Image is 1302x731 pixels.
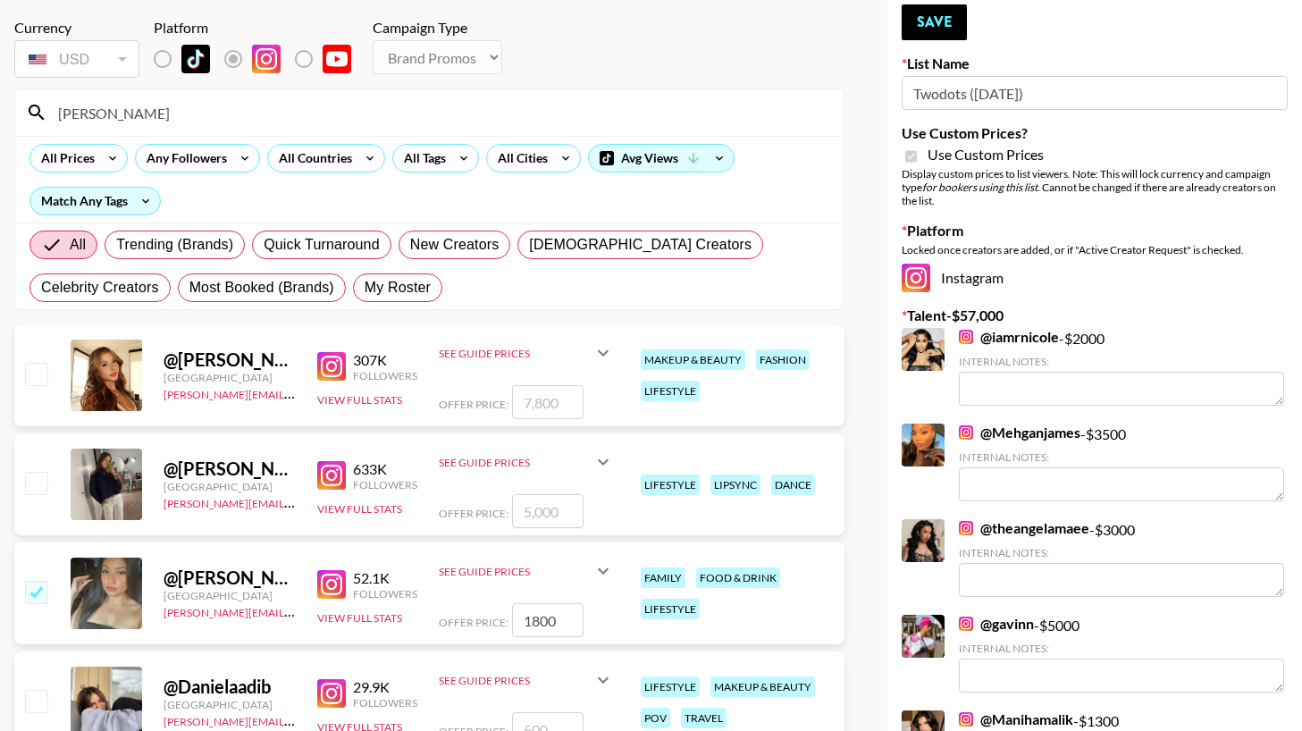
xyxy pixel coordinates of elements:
[641,475,700,495] div: lifestyle
[959,328,1284,406] div: - $ 2000
[439,507,508,520] span: Offer Price:
[164,676,296,698] div: @ Danielaadib
[317,352,346,381] img: Instagram
[353,460,417,478] div: 633K
[164,480,296,493] div: [GEOGRAPHIC_DATA]
[164,567,296,589] div: @ [PERSON_NAME].reynaaa
[710,475,760,495] div: lipsync
[902,307,1288,324] label: Talent - $ 57,000
[922,181,1037,194] em: for bookers using this list
[641,599,700,619] div: lifestyle
[641,381,700,401] div: lifestyle
[512,385,584,419] input: 7,800
[317,393,402,407] button: View Full Stats
[164,711,428,728] a: [PERSON_NAME][EMAIL_ADDRESS][DOMAIN_NAME]
[47,98,833,127] input: Search by User Name
[323,45,351,73] img: YouTube
[959,712,973,727] img: Instagram
[164,589,296,602] div: [GEOGRAPHIC_DATA]
[18,44,136,75] div: USD
[641,708,670,728] div: pov
[353,587,417,601] div: Followers
[164,349,296,371] div: @ [PERSON_NAME].orti
[439,616,508,629] span: Offer Price:
[181,45,210,73] img: TikTok
[959,425,973,440] img: Instagram
[439,332,614,374] div: See Guide Prices
[681,708,727,728] div: travel
[959,424,1284,501] div: - $ 3500
[902,264,930,292] img: Instagram
[164,602,513,619] a: [PERSON_NAME][EMAIL_ADDRESS][PERSON_NAME][DOMAIN_NAME]
[902,55,1288,72] label: List Name
[353,478,417,492] div: Followers
[164,384,428,401] a: [PERSON_NAME][EMAIL_ADDRESS][DOMAIN_NAME]
[439,347,592,360] div: See Guide Prices
[512,494,584,528] input: 5,000
[529,234,752,256] span: [DEMOGRAPHIC_DATA] Creators
[439,398,508,411] span: Offer Price:
[439,441,614,483] div: See Guide Prices
[902,264,1288,292] div: Instagram
[959,521,973,535] img: Instagram
[710,676,815,697] div: makeup & beauty
[959,710,1073,728] a: @Manihamalik
[959,330,973,344] img: Instagram
[365,277,431,298] span: My Roster
[252,45,281,73] img: Instagram
[317,461,346,490] img: Instagram
[30,188,160,214] div: Match Any Tags
[589,145,734,172] div: Avg Views
[164,698,296,711] div: [GEOGRAPHIC_DATA]
[487,145,551,172] div: All Cities
[14,19,139,37] div: Currency
[902,167,1288,207] div: Display custom prices to list viewers. Note: This will lock currency and campaign type . Cannot b...
[41,277,159,298] span: Celebrity Creators
[353,569,417,587] div: 52.1K
[696,567,780,588] div: food & drink
[771,475,815,495] div: dance
[959,617,973,631] img: Instagram
[959,355,1284,368] div: Internal Notes:
[317,611,402,625] button: View Full Stats
[317,570,346,599] img: Instagram
[641,567,685,588] div: family
[756,349,810,370] div: fashion
[353,696,417,710] div: Followers
[641,676,700,697] div: lifestyle
[164,371,296,384] div: [GEOGRAPHIC_DATA]
[393,145,449,172] div: All Tags
[959,519,1284,597] div: - $ 3000
[70,234,86,256] span: All
[30,145,98,172] div: All Prices
[902,222,1288,239] label: Platform
[959,642,1284,655] div: Internal Notes:
[14,37,139,81] div: Currency is locked to USD
[317,679,346,708] img: Instagram
[439,659,614,702] div: See Guide Prices
[959,615,1284,693] div: - $ 5000
[512,603,584,637] input: 1,800
[317,502,402,516] button: View Full Stats
[902,124,1288,142] label: Use Custom Prices?
[116,234,233,256] span: Trending (Brands)
[902,243,1288,256] div: Locked once creators are added, or if "Active Creator Request" is checked.
[154,40,365,78] div: List locked to Instagram.
[164,493,428,510] a: [PERSON_NAME][EMAIL_ADDRESS][DOMAIN_NAME]
[264,234,380,256] span: Quick Turnaround
[410,234,500,256] span: New Creators
[268,145,356,172] div: All Countries
[373,19,502,37] div: Campaign Type
[439,565,592,578] div: See Guide Prices
[902,4,967,40] button: Save
[164,458,296,480] div: @ [PERSON_NAME].cntt
[959,615,1034,633] a: @gavinn
[928,146,1044,164] span: Use Custom Prices
[439,674,592,687] div: See Guide Prices
[959,424,1080,441] a: @Mehganjames
[353,678,417,696] div: 29.9K
[439,456,592,469] div: See Guide Prices
[959,546,1284,559] div: Internal Notes:
[189,277,334,298] span: Most Booked (Brands)
[959,450,1284,464] div: Internal Notes:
